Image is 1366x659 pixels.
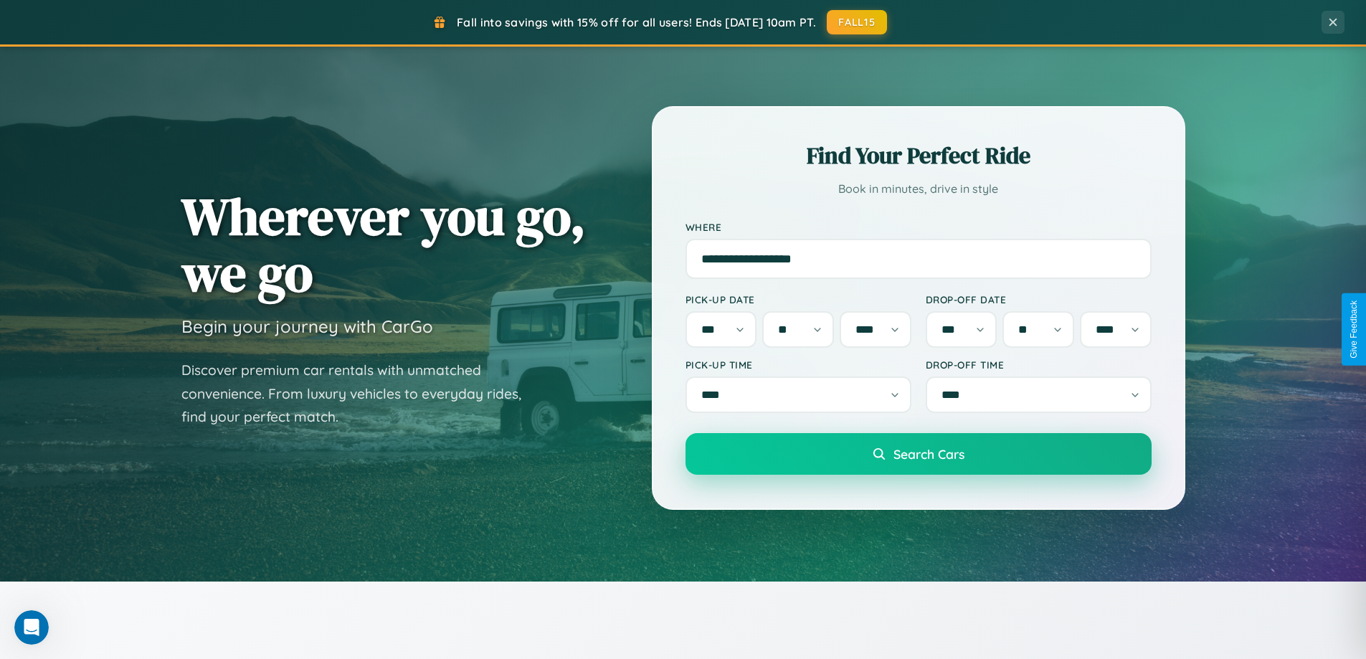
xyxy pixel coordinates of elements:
span: Search Cars [893,446,964,462]
h1: Wherever you go, we go [181,188,586,301]
label: Where [686,221,1152,233]
iframe: Intercom live chat [14,610,49,645]
p: Discover premium car rentals with unmatched convenience. From luxury vehicles to everyday rides, ... [181,359,540,429]
h2: Find Your Perfect Ride [686,140,1152,171]
label: Pick-up Date [686,293,911,305]
button: Search Cars [686,433,1152,475]
p: Book in minutes, drive in style [686,179,1152,199]
label: Drop-off Date [926,293,1152,305]
button: FALL15 [827,10,887,34]
label: Drop-off Time [926,359,1152,371]
label: Pick-up Time [686,359,911,371]
span: Fall into savings with 15% off for all users! Ends [DATE] 10am PT. [457,15,816,29]
div: Give Feedback [1349,300,1359,359]
h3: Begin your journey with CarGo [181,316,433,337]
